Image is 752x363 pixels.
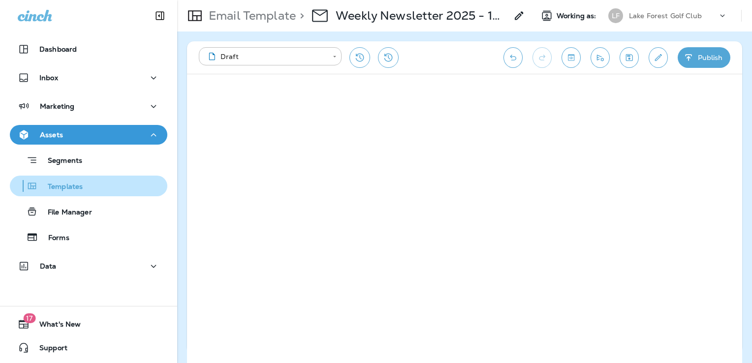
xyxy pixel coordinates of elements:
button: Marketing [10,96,167,116]
button: Save [620,47,639,68]
button: File Manager [10,201,167,222]
button: Dashboard [10,39,167,59]
p: Data [40,262,57,270]
button: Restore from previous version [349,47,370,68]
p: Lake Forest Golf Club [629,12,702,20]
button: Edit details [649,47,668,68]
p: Assets [40,131,63,139]
span: Support [30,344,67,356]
p: Inbox [39,74,58,82]
button: Publish [678,47,730,68]
span: What's New [30,320,81,332]
button: View Changelog [378,47,399,68]
button: Forms [10,227,167,247]
p: File Manager [38,208,92,217]
p: Dashboard [39,45,77,53]
span: Working as: [557,12,598,20]
div: Draft [206,52,326,61]
p: Marketing [40,102,74,110]
p: > [296,8,304,23]
span: 17 [23,313,35,323]
p: Forms [38,234,69,243]
button: Undo [503,47,523,68]
button: Templates [10,176,167,196]
button: 17What's New [10,314,167,334]
button: Send test email [591,47,610,68]
button: Data [10,256,167,276]
button: Assets [10,125,167,145]
p: Email Template [205,8,296,23]
div: LF [608,8,623,23]
button: Segments [10,150,167,171]
button: Collapse Sidebar [146,6,174,26]
button: Support [10,338,167,358]
button: Inbox [10,68,167,88]
p: Weekly Newsletter 2025 - 10/7 [336,8,507,23]
button: Toggle preview [562,47,581,68]
p: Segments [38,156,82,166]
p: Templates [38,182,83,192]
